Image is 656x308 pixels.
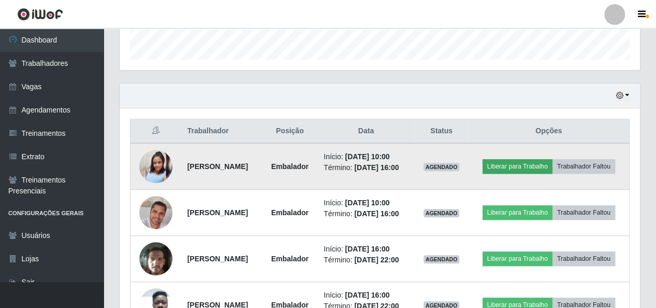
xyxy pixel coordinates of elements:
[354,163,399,172] time: [DATE] 16:00
[187,162,248,171] strong: [PERSON_NAME]
[181,119,263,144] th: Trabalhador
[345,245,389,253] time: [DATE] 16:00
[345,291,389,299] time: [DATE] 16:00
[354,209,399,218] time: [DATE] 16:00
[468,119,629,144] th: Opções
[317,119,415,144] th: Data
[424,163,460,171] span: AGENDADO
[324,208,409,219] li: Término:
[324,255,409,265] li: Término:
[552,251,615,266] button: Trabalhador Faltou
[139,139,172,194] img: 1754349075711.jpeg
[17,8,63,21] img: CoreUI Logo
[139,183,172,242] img: 1755630151644.jpeg
[424,255,460,263] span: AGENDADO
[187,208,248,217] strong: [PERSON_NAME]
[415,119,469,144] th: Status
[324,244,409,255] li: Início:
[345,199,389,207] time: [DATE] 10:00
[139,236,172,281] img: 1751312410869.jpeg
[354,256,399,264] time: [DATE] 22:00
[552,159,615,174] button: Trabalhador Faltou
[187,255,248,263] strong: [PERSON_NAME]
[483,251,552,266] button: Liberar para Trabalho
[424,209,460,217] span: AGENDADO
[271,255,309,263] strong: Embalador
[483,205,552,220] button: Liberar para Trabalho
[324,290,409,301] li: Início:
[324,151,409,162] li: Início:
[324,198,409,208] li: Início:
[271,208,309,217] strong: Embalador
[262,119,317,144] th: Posição
[271,162,309,171] strong: Embalador
[324,162,409,173] li: Término:
[552,205,615,220] button: Trabalhador Faltou
[483,159,552,174] button: Liberar para Trabalho
[345,152,389,161] time: [DATE] 10:00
